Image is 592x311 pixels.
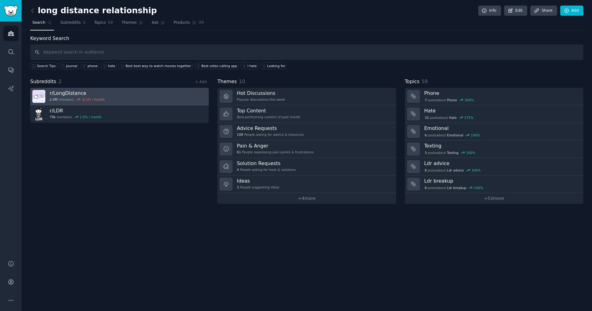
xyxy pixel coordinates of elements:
[50,115,101,119] div: members
[60,20,81,26] span: Subreddits
[237,90,285,96] h3: Hot Discussions
[424,160,579,167] h3: Ldr advice
[30,62,57,69] button: Search Tips
[50,107,101,114] h3: r/ LDR
[237,150,314,154] div: People expressing pain points & frustrations
[122,20,137,26] span: Themes
[237,150,241,154] span: 61
[30,18,54,30] a: Search
[120,18,146,30] a: Themes
[405,193,583,204] a: +53more
[449,115,457,120] span: Hate
[237,160,296,167] h3: Solution Requests
[405,105,583,123] a: Hate33postsaboutHate175%
[405,78,420,86] span: Topics
[92,18,115,30] a: Topics59
[405,158,583,176] a: Ldr advice8postsaboutLdr advice100%
[32,90,45,103] img: LongDistance
[195,62,239,69] a: Best video calling app
[82,97,105,102] div: -0.1 % / month
[217,158,396,176] a: Solution Requests4People asking for tools & solutions
[50,115,55,119] span: 79k
[32,107,45,120] img: LDR
[474,186,483,190] div: 100 %
[237,125,304,131] h3: Advice Requests
[30,105,209,123] a: r/LDR79kmembers1.0% / month
[424,90,579,96] h3: Phone
[424,107,579,114] h3: Hate
[108,64,115,68] div: hate
[471,133,480,137] div: 100 %
[58,18,88,30] a: Subreddits2
[81,62,99,69] a: phone
[405,123,583,140] a: Emotional6postsaboutEmotional100%
[32,20,45,26] span: Search
[217,193,396,204] a: +4more
[30,44,583,60] input: Keyword search in audience
[4,6,18,16] img: GummySearch logo
[30,35,69,41] label: Keyword Search
[119,62,192,69] a: Best best way to watch movies together
[464,115,474,120] div: 175 %
[80,115,101,119] div: 1.0 % / month
[237,178,279,184] h3: Ideas
[217,123,396,140] a: Advice Requests108People asking for advice & resources
[174,20,190,26] span: Products
[530,6,557,16] a: Share
[237,107,300,114] h3: Top Content
[237,115,300,119] div: Best-performing content of past month
[50,90,105,96] h3: r/ LongDistance
[425,133,427,137] span: 6
[125,64,191,68] div: Best best way to watch movies together
[447,98,457,102] span: Phone
[405,140,583,158] a: Texting3postsaboutTexting100%
[447,133,463,137] span: Emotional
[471,168,481,172] div: 100 %
[424,143,579,149] h3: Texting
[237,143,314,149] h3: Pain & Anger
[466,151,475,155] div: 100 %
[447,151,458,155] span: Texting
[171,18,206,30] a: Products39
[447,186,467,190] span: Ldr breakup
[30,88,209,105] a: r/LongDistance2.4Mmembers-0.1% / month
[217,176,396,193] a: Ideas3People suggesting ideas
[94,20,105,26] span: Topics
[424,168,481,173] div: post s about
[217,88,396,105] a: Hot DiscussionsPopular discussions this week
[217,105,396,123] a: Top ContentBest-performing content of past month
[30,6,157,16] h2: long distance relationship
[465,98,474,102] div: 300 %
[59,79,62,84] span: 2
[424,132,481,138] div: post s about
[50,97,58,102] span: 2.4M
[88,64,98,68] div: phone
[425,168,427,172] span: 8
[424,150,476,155] div: post s about
[424,185,484,191] div: post s about
[421,79,428,84] span: 59
[66,64,77,68] div: journal
[237,97,285,102] div: Popular discussions this week
[83,20,86,26] span: 2
[425,151,427,155] span: 3
[237,168,239,172] span: 4
[425,98,427,102] span: 7
[424,125,579,131] h3: Emotional
[424,178,579,184] h3: Ldr breakup
[237,185,239,189] span: 3
[152,20,158,26] span: Ask
[478,6,501,16] a: Info
[447,168,464,172] span: Ldr advice
[150,18,167,30] a: Ask
[239,79,245,84] span: 10
[201,64,237,68] div: Best video calling app
[248,64,257,68] div: I hate
[50,97,105,102] div: members
[237,132,304,137] div: People asking for advice & resources
[30,78,56,86] span: Subreddits
[237,168,296,172] div: People asking for tools & solutions
[425,115,429,120] span: 33
[504,6,527,16] a: Edit
[217,140,396,158] a: Pain & Anger61People expressing pain points & frustrations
